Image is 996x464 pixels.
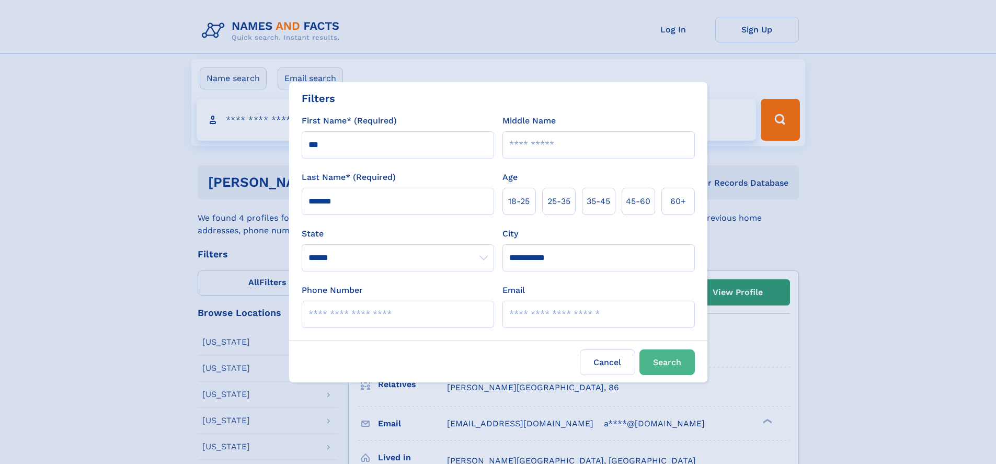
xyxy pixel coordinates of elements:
label: Email [502,284,525,297]
span: 45‑60 [626,195,650,208]
label: Middle Name [502,115,556,127]
label: First Name* (Required) [302,115,397,127]
label: Cancel [580,349,635,375]
span: 18‑25 [508,195,530,208]
span: 35‑45 [587,195,610,208]
div: Filters [302,90,335,106]
label: State [302,228,494,240]
label: Last Name* (Required) [302,171,396,184]
button: Search [639,349,695,375]
label: City [502,228,518,240]
label: Phone Number [302,284,363,297]
span: 25‑35 [547,195,570,208]
label: Age [502,171,518,184]
span: 60+ [670,195,686,208]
